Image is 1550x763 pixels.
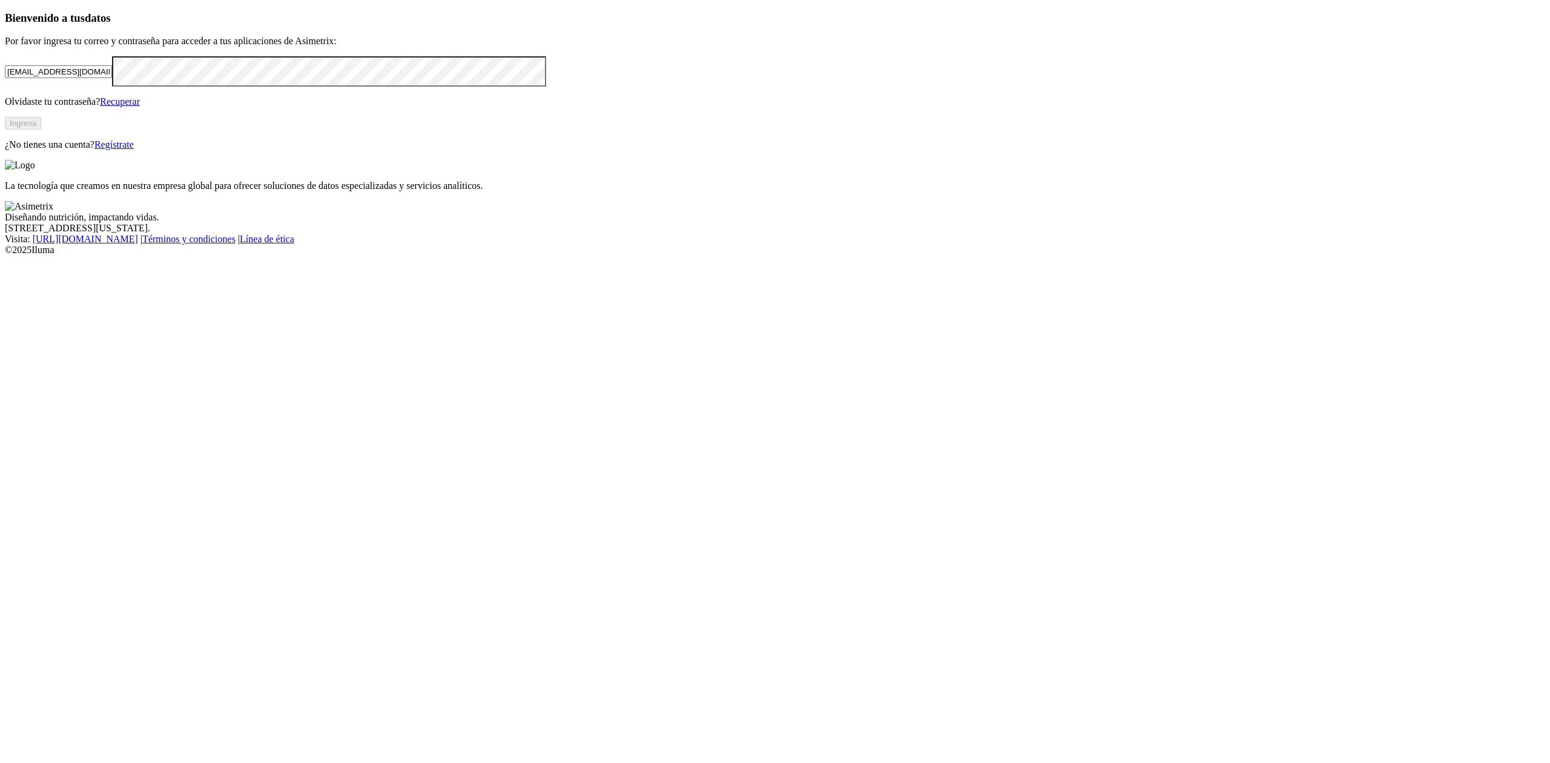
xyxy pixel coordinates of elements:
h3: Bienvenido a tus [5,12,1545,25]
p: Olvidaste tu contraseña? [5,96,1545,107]
a: Términos y condiciones [142,234,236,244]
a: Recuperar [100,96,140,107]
button: Ingresa [5,117,41,130]
p: ¿No tienes una cuenta? [5,139,1545,150]
a: Línea de ética [240,234,294,244]
img: Logo [5,160,35,171]
a: [URL][DOMAIN_NAME] [33,234,138,244]
img: Asimetrix [5,201,53,212]
input: Tu correo [5,65,112,78]
div: [STREET_ADDRESS][US_STATE]. [5,223,1545,234]
p: La tecnología que creamos en nuestra empresa global para ofrecer soluciones de datos especializad... [5,180,1545,191]
div: © 2025 Iluma [5,245,1545,256]
div: Visita : | | [5,234,1545,245]
p: Por favor ingresa tu correo y contraseña para acceder a tus aplicaciones de Asimetrix: [5,36,1545,47]
span: datos [85,12,111,24]
div: Diseñando nutrición, impactando vidas. [5,212,1545,223]
a: Regístrate [94,139,134,150]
